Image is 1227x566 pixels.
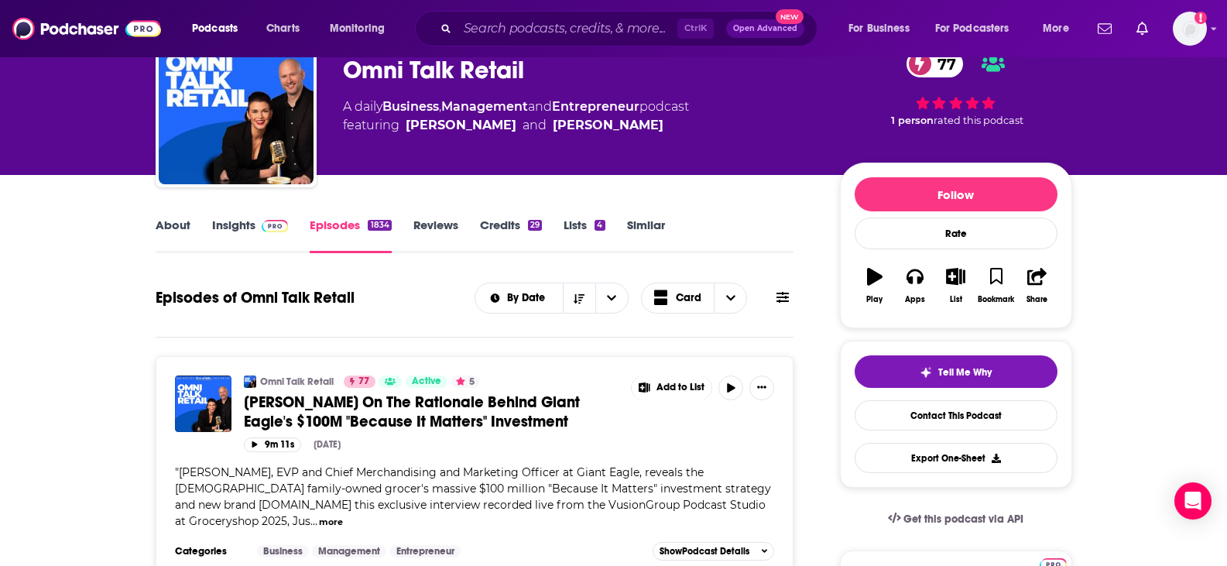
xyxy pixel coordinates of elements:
a: Reviews [413,218,458,253]
a: Active [406,376,447,388]
button: open menu [181,16,258,41]
a: Entrepreneur [552,99,639,114]
span: Get this podcast via API [903,513,1023,526]
h1: Episodes of Omni Talk Retail [156,288,355,307]
span: Ctrl K [677,19,714,39]
a: Show notifications dropdown [1092,15,1118,42]
span: 77 [922,50,964,77]
a: InsightsPodchaser Pro [212,218,289,253]
button: Follow [855,177,1057,211]
span: Active [412,374,441,389]
a: Episodes1834 [310,218,391,253]
span: Add to List [656,382,704,393]
a: Management [312,545,386,557]
img: Podchaser Pro [262,220,289,232]
span: [PERSON_NAME] On The Rationale Behind Giant Eagle's $100M "Because It Matters" Investment [244,393,580,431]
span: Logged in as COliver [1173,12,1207,46]
a: Charts [256,16,309,41]
span: Monitoring [330,18,385,39]
button: open menu [1032,16,1088,41]
div: 77 1 personrated this podcast [840,40,1072,136]
span: rated this podcast [934,115,1023,126]
a: Business [257,545,309,557]
span: More [1043,18,1069,39]
span: By Date [507,293,550,304]
button: Apps [895,258,935,314]
a: Get this podcast via API [876,500,1037,538]
button: Show profile menu [1173,12,1207,46]
img: User Profile [1173,12,1207,46]
button: open menu [319,16,405,41]
div: 1834 [368,220,391,231]
div: Share [1026,295,1047,304]
span: Card [676,293,701,304]
a: Entrepreneur [390,545,461,557]
a: [PERSON_NAME] On The Rationale Behind Giant Eagle's $100M "Because It Matters" Investment [244,393,620,431]
button: Show More Button [632,376,712,400]
button: 9m 11s [244,437,301,452]
span: New [776,9,804,24]
div: [DATE] [314,439,341,450]
span: 1 person [891,115,934,126]
button: Bookmark [976,258,1016,314]
button: open menu [925,16,1032,41]
span: Podcasts [192,18,238,39]
div: Search podcasts, credits, & more... [430,11,832,46]
a: 77 [907,50,964,77]
a: Podchaser - Follow, Share and Rate Podcasts [12,14,161,43]
span: Charts [266,18,300,39]
div: 4 [595,220,605,231]
img: Omni Talk Retail [244,376,256,388]
a: About [156,218,190,253]
span: " [175,465,771,528]
a: Business [382,99,439,114]
a: Omni Talk Retail [260,376,334,388]
span: 77 [358,374,369,389]
span: [PERSON_NAME], EVP and Chief Merchandising and Marketing Officer at Giant Eagle, reveals the [DEM... [175,465,771,528]
button: tell me why sparkleTell Me Why [855,355,1057,388]
h2: Choose List sort [475,283,629,314]
button: open menu [475,293,563,304]
span: ... [310,514,317,528]
svg: Add a profile image [1194,12,1207,24]
div: Play [866,295,883,304]
a: Credits29 [480,218,542,253]
button: ShowPodcast Details [653,542,775,561]
img: Omni Talk Retail [159,29,314,184]
img: tell me why sparkle [920,366,932,379]
a: Show notifications dropdown [1130,15,1154,42]
button: open menu [838,16,929,41]
span: For Business [848,18,910,39]
div: A daily podcast [343,98,689,135]
button: Choose View [641,283,748,314]
button: Play [855,258,895,314]
a: Chris Walton [406,116,516,135]
button: open menu [595,283,628,313]
a: Anne Mezzenga [553,116,663,135]
button: Show More Button [749,376,774,400]
span: For Podcasters [935,18,1009,39]
span: Open Advanced [733,25,797,33]
h3: Categories [175,545,245,557]
div: Bookmark [978,295,1014,304]
button: Sort Direction [563,283,595,313]
a: 77 [344,376,375,388]
span: , [439,99,441,114]
a: Contact This Podcast [855,400,1057,431]
div: Rate [855,218,1057,249]
button: Open AdvancedNew [726,19,804,38]
button: Export One-Sheet [855,443,1057,473]
div: Apps [905,295,925,304]
input: Search podcasts, credits, & more... [458,16,677,41]
img: Justin Weinstein On The Rationale Behind Giant Eagle's $100M "Because It Matters" Investment [175,376,231,432]
span: Tell Me Why [938,366,992,379]
div: Open Intercom Messenger [1174,482,1212,520]
button: 5 [451,376,479,388]
a: Lists4 [564,218,605,253]
button: List [935,258,975,314]
span: and [523,116,547,135]
a: Management [441,99,528,114]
